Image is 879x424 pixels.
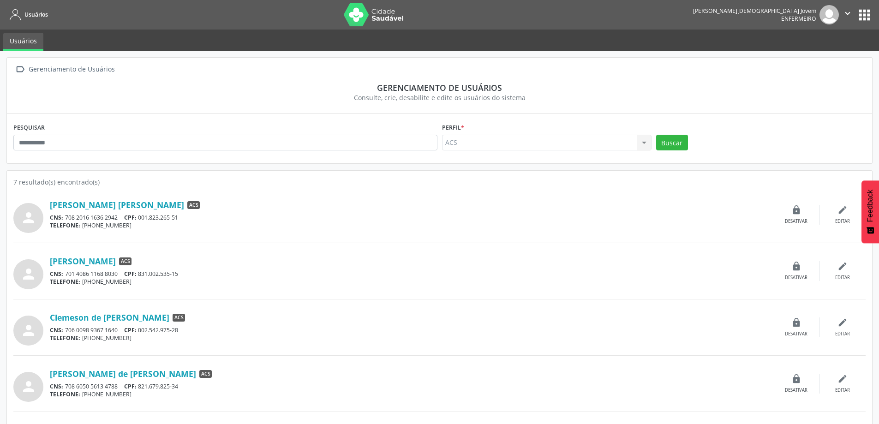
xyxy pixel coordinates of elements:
i: lock [791,205,801,215]
i:  [13,63,27,76]
span: CNS: [50,382,63,390]
div: 708 2016 1636 2942 001.823.265-51 [50,214,773,221]
a: Usuários [3,33,43,51]
span: CPF: [124,214,137,221]
div: [PHONE_NUMBER] [50,390,773,398]
div: Editar [835,275,850,281]
span: CPF: [124,382,137,390]
i: person [20,378,37,395]
span: ACS [119,257,132,266]
div: [PERSON_NAME][DEMOGRAPHIC_DATA] Jovem [693,7,816,15]
button: Feedback - Mostrar pesquisa [861,180,879,243]
span: CPF: [124,326,137,334]
label: Perfil [442,120,464,135]
i: lock [791,374,801,384]
div: [PHONE_NUMBER] [50,221,773,229]
span: CNS: [50,326,63,334]
span: CPF: [124,270,137,278]
a: [PERSON_NAME] de [PERSON_NAME] [50,369,196,379]
div: Editar [835,387,850,394]
a: [PERSON_NAME] [PERSON_NAME] [50,200,184,210]
div: Desativar [785,218,807,225]
i: person [20,266,37,282]
i: lock [791,317,801,328]
label: PESQUISAR [13,120,45,135]
div: Desativar [785,331,807,337]
div: Consulte, crie, desabilite e edite os usuários do sistema [20,93,859,102]
a: [PERSON_NAME] [50,256,116,266]
i: edit [837,374,848,384]
span: ACS [199,370,212,378]
i: person [20,322,37,339]
i: person [20,209,37,226]
button: apps [856,7,873,23]
div: Editar [835,218,850,225]
div: 701 4086 1168 8030 831.002.535-15 [50,270,773,278]
span: ACS [173,314,185,322]
div: [PHONE_NUMBER] [50,278,773,286]
span: CNS: [50,214,63,221]
span: Feedback [866,190,874,222]
div: 708 6050 5613 4788 821.679.825-34 [50,382,773,390]
a: Clemeson de [PERSON_NAME] [50,312,169,322]
span: CNS: [50,270,63,278]
div: [PHONE_NUMBER] [50,334,773,342]
button:  [839,5,856,24]
button: Buscar [656,135,688,150]
div: Editar [835,331,850,337]
div: Desativar [785,387,807,394]
div: Desativar [785,275,807,281]
i: edit [837,317,848,328]
span: TELEFONE: [50,334,80,342]
div: Gerenciamento de usuários [20,83,859,93]
span: ACS [187,201,200,209]
div: Gerenciamento de Usuários [27,63,116,76]
a: Usuários [6,7,48,22]
span: TELEFONE: [50,221,80,229]
span: Usuários [24,11,48,18]
i: edit [837,205,848,215]
a:  Gerenciamento de Usuários [13,63,116,76]
span: Enfermeiro [781,15,816,23]
i:  [843,8,853,18]
i: edit [837,261,848,271]
i: lock [791,261,801,271]
span: TELEFONE: [50,390,80,398]
span: TELEFONE: [50,278,80,286]
div: 706 0098 9367 1640 002.542.975-28 [50,326,773,334]
img: img [819,5,839,24]
div: 7 resultado(s) encontrado(s) [13,177,866,187]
